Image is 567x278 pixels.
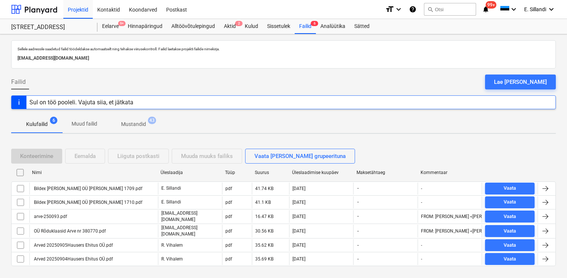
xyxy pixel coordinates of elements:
div: Arved 20250905Hausers Ehitus OÜ.pdf [33,243,113,248]
div: Eelarve [98,19,123,34]
i: keyboard_arrow_down [547,5,556,14]
button: Vaata [485,196,535,208]
div: Arved 20250904Hausers Ehitus OÜ.pdf [33,256,113,262]
div: Maksetähtaeg [357,170,415,175]
p: Sellele aadressile saadetud failid töödeldakse automaatselt ning tehakse viirusekontroll. Failid ... [18,47,549,51]
div: Vaata [504,255,516,263]
div: 41.1 KB [255,200,271,205]
span: E. Sillandi [524,6,546,12]
p: E. Sillandi [161,199,181,205]
button: Lae [PERSON_NAME] [485,75,556,89]
span: 6 [311,21,318,26]
span: 43 [148,117,156,124]
span: - [357,242,359,249]
span: 9+ [118,21,126,26]
button: Vaata [485,239,535,251]
div: 35.62 KB [255,243,273,248]
div: - [421,186,422,191]
div: Sul on töö pooleli. Vajuta siia, et jätkata [29,99,133,106]
div: [DATE] [292,200,305,205]
div: Vaata [504,212,516,221]
span: Failid [11,78,26,86]
div: 30.56 KB [255,228,273,234]
div: Üleslaadimise kuupäev [292,170,351,175]
a: Failid6 [295,19,316,34]
button: Otsi [424,3,476,16]
p: [EMAIL_ADDRESS][DOMAIN_NAME] [161,210,219,223]
span: - [357,256,359,262]
div: - [421,243,422,248]
div: Vaata [PERSON_NAME] grupeerituna [254,151,346,161]
button: Vaata [485,253,535,265]
div: [DATE] [292,256,305,262]
div: [DATE] [292,214,305,219]
div: Tüüp [225,170,249,175]
div: Aktid [219,19,240,34]
i: keyboard_arrow_down [394,5,403,14]
div: OÜ Rõduklaasid Arve nr 380770.pdf [33,228,106,234]
div: Vaata [504,198,516,206]
div: pdf [225,228,232,234]
button: Vaata [485,225,535,237]
div: Kommentaar [421,170,479,175]
p: R. Vihalem [161,256,183,262]
a: Sätted [350,19,374,34]
div: Bildex [PERSON_NAME] OÜ [PERSON_NAME] 1709.pdf [33,186,142,191]
span: 2 [235,21,243,26]
p: Muud failid [72,120,97,128]
div: 16.47 KB [255,214,273,219]
i: Abikeskus [409,5,416,14]
div: [STREET_ADDRESS] [11,23,89,31]
button: Vaata [485,183,535,195]
div: Lae [PERSON_NAME] [494,77,547,87]
a: Kulud [240,19,263,34]
div: - [421,200,422,205]
div: Sissetulek [263,19,295,34]
p: Kulufailid [26,120,48,128]
span: search [427,6,433,12]
div: Vaata [504,227,516,236]
button: Vaata [485,211,535,222]
a: Alltöövõtulepingud [167,19,219,34]
div: - [421,256,422,262]
a: Eelarve9+ [98,19,123,34]
div: Vaata [504,241,516,250]
span: - [357,213,359,219]
div: Failid [295,19,316,34]
i: format_size [385,5,394,14]
div: pdf [225,200,232,205]
span: - [357,228,359,234]
div: Suurus [255,170,286,175]
div: Vaata [504,184,516,193]
p: [EMAIL_ADDRESS][DOMAIN_NAME] [161,225,219,237]
div: pdf [225,256,232,262]
span: 99+ [486,1,497,9]
div: [DATE] [292,243,305,248]
p: [EMAIL_ADDRESS][DOMAIN_NAME] [18,54,549,62]
i: notifications [482,5,490,14]
a: Hinnapäringud [123,19,167,34]
div: Üleslaadija [161,170,219,175]
div: Nimi [32,170,155,175]
div: Bildex [PERSON_NAME] OÜ [PERSON_NAME] 1710.pdf [33,200,142,205]
p: E. Sillandi [161,185,181,192]
div: pdf [225,186,232,191]
a: Analüütika [316,19,350,34]
button: Vaata [PERSON_NAME] grupeerituna [245,149,355,164]
span: 6 [50,117,57,124]
div: [DATE] [292,186,305,191]
a: Aktid2 [219,19,240,34]
div: 41.74 KB [255,186,273,191]
iframe: Chat Widget [530,242,567,278]
i: keyboard_arrow_down [509,5,518,14]
div: 35.69 KB [255,256,273,262]
span: - [357,199,359,205]
div: arve-250093.pdf [33,214,67,219]
p: R. Vihalem [161,242,183,249]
